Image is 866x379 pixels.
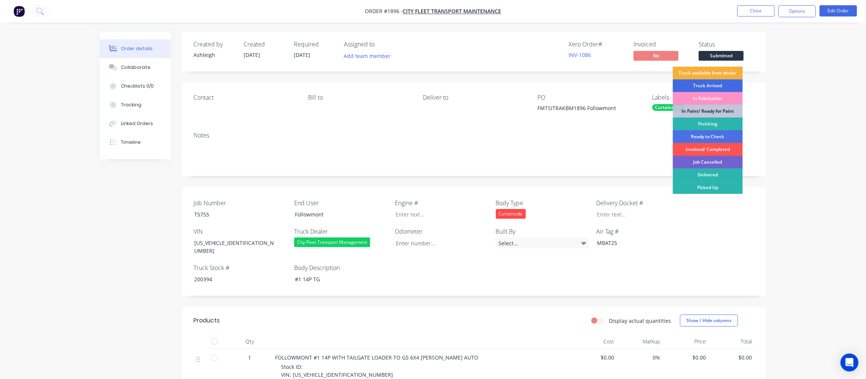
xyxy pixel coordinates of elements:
[673,130,743,143] div: Ready to Check
[100,133,171,152] button: Timeline
[308,94,411,101] div: Bill to
[663,334,709,349] div: Price
[395,198,488,207] label: Engine #
[652,104,685,111] div: Curtainsider
[294,198,388,207] label: End User
[673,143,743,156] div: Invoiced/ Completed
[344,51,395,61] button: Add team member
[344,41,419,48] div: Assigned to
[618,334,664,349] div: Markup
[699,41,755,48] div: Status
[673,181,743,194] div: Picked Up
[712,354,752,361] span: $0.00
[699,51,744,60] span: Submitted
[193,132,755,139] div: Notes
[673,67,743,79] div: Truck available from dealer
[673,169,743,181] div: Delivered
[673,105,743,118] div: In Paint/ Ready for Paint
[496,209,526,219] div: Curtainside
[193,198,287,207] label: Job Number
[673,92,743,105] div: In Fabrication
[193,227,287,236] label: VIN
[13,6,25,17] img: Factory
[609,317,671,325] label: Display actual quantities
[188,237,282,256] div: [US_VEHICLE_IDENTIFICATION_NUMBER]
[709,334,755,349] div: Total
[390,237,488,249] input: Enter number...
[100,58,171,77] button: Collaborate
[634,51,679,60] span: No
[496,227,589,236] label: Built By
[100,95,171,114] button: Tracking
[680,315,738,327] button: Show / Hide columns
[597,227,690,236] label: Air Tag #
[634,41,690,48] div: Invoiced
[100,39,171,58] button: Order details
[496,237,589,249] div: Select...
[620,354,661,361] span: 0%
[100,77,171,95] button: Checklists 0/0
[699,51,744,62] button: Submitted
[591,237,684,248] div: MBAT25
[244,51,260,58] span: [DATE]
[673,118,743,130] div: Finishing
[193,41,235,48] div: Created by
[121,83,154,90] div: Checklists 0/0
[100,114,171,133] button: Linked Orders
[193,263,287,272] label: Truck Stock #
[778,5,816,17] button: Options
[289,209,382,220] div: Followmont
[121,120,153,127] div: Linked Orders
[121,64,150,71] div: Collaborate
[652,94,755,101] div: Labels
[737,5,775,16] button: Close
[365,8,403,15] span: Order #1896 -
[193,94,296,101] div: Contact
[568,51,591,58] a: INV-1086
[193,316,220,325] div: Products
[275,354,478,361] span: FOLLOWMONT #1 14P WITH TAILGATE LOADER TO G5 6X4 [PERSON_NAME] AUTO
[121,139,141,146] div: Timeline
[188,209,282,220] div: T5755
[597,198,690,207] label: Delivery Docket #
[294,51,310,58] span: [DATE]
[395,227,488,236] label: Odometer
[673,156,743,169] div: Job Cancelled
[340,51,395,61] button: Add team member
[227,334,272,349] div: Qty
[193,51,235,59] div: Ashleigh
[537,104,631,115] div: FMTSITRAKBM1896 Followmont
[294,263,388,272] label: Body Description
[666,354,706,361] span: $0.00
[289,274,382,285] div: #1 14P TG
[294,237,370,247] div: City Fleet Transport Management
[423,94,525,101] div: Deliver to
[294,41,335,48] div: Required
[537,94,640,101] div: PO
[188,274,282,285] div: 200394
[568,41,625,48] div: Xero Order #
[403,8,501,15] a: City Fleet Transport Maintenance
[673,79,743,92] div: Truck Arrived
[121,45,153,52] div: Order details
[496,198,589,207] label: Body Type
[820,5,857,16] button: Edit Order
[294,227,388,236] label: Truck Dealer
[841,354,859,372] div: Open Intercom Messenger
[121,101,141,108] div: Tracking
[571,334,618,349] div: Cost
[244,41,285,48] div: Created
[248,354,251,361] span: 1
[574,354,615,361] span: $0.00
